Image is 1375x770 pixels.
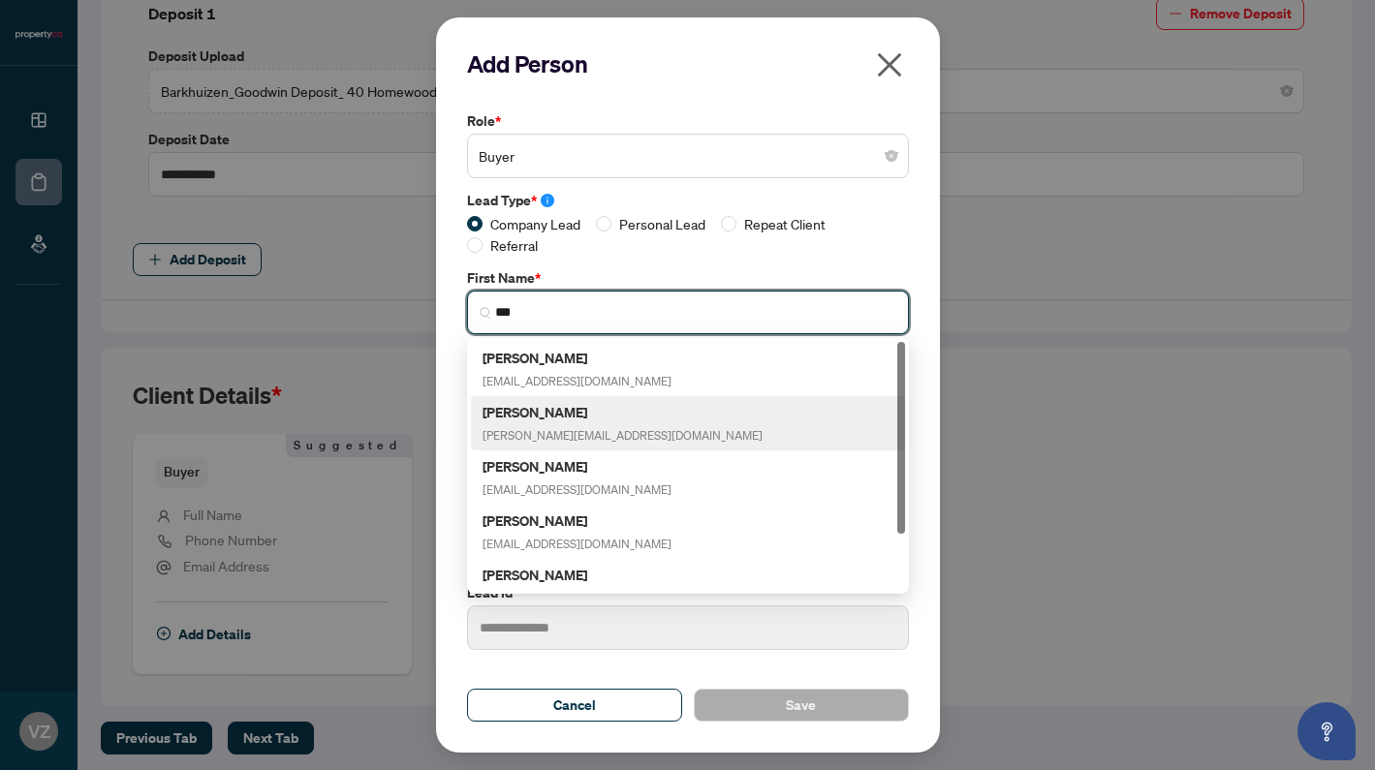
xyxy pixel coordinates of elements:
[480,307,491,319] img: search_icon
[874,49,905,80] span: close
[467,689,682,722] button: Cancel
[483,509,672,532] h5: [PERSON_NAME]
[467,267,909,289] label: First Name
[483,482,672,497] span: [EMAIL_ADDRESS][DOMAIN_NAME]
[467,190,909,211] label: Lead Type
[886,150,897,162] span: close-circle
[483,428,763,443] span: [PERSON_NAME][EMAIL_ADDRESS][DOMAIN_NAME]
[483,347,672,369] h5: [PERSON_NAME]
[467,110,909,132] label: Role
[1297,702,1356,760] button: Open asap
[483,537,672,551] span: [EMAIL_ADDRESS][DOMAIN_NAME]
[553,690,596,721] span: Cancel
[483,234,546,256] span: Referral
[483,213,588,234] span: Company Lead
[467,582,909,603] label: Lead Id
[483,564,672,586] h5: [PERSON_NAME]
[541,194,554,207] span: info-circle
[483,401,763,423] h5: [PERSON_NAME]
[611,213,713,234] span: Personal Lead
[483,455,672,477] h5: [PERSON_NAME]
[479,138,897,174] span: Buyer
[483,374,672,388] span: [EMAIL_ADDRESS][DOMAIN_NAME]
[467,48,909,79] h2: Add Person
[736,213,833,234] span: Repeat Client
[694,689,909,722] button: Save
